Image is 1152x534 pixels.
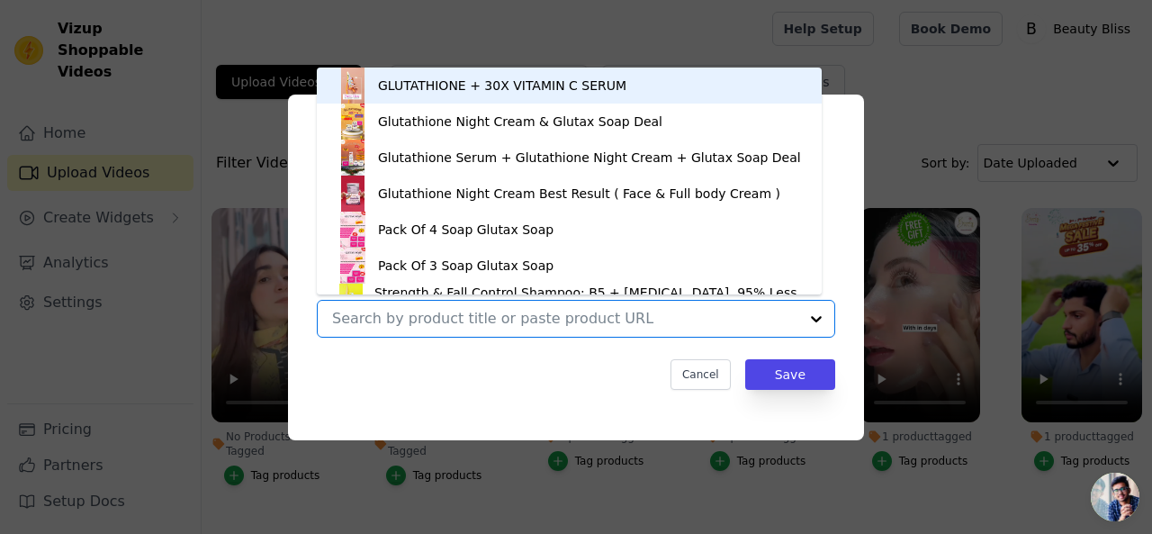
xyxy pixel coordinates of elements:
img: product thumbnail [335,140,371,176]
div: Glutathione Night Cream & Glutax Soap Deal [378,113,662,131]
div: Pack Of 4 Soap Glutax Soap [378,221,553,239]
div: Glutathione Night Cream Best Result ( Face & Full body Cream ) [378,185,780,203]
div: Pack Of 3 Soap Glutax Soap [378,257,553,275]
div: Strength & Fall Control Shampoo: B5 + [MEDICAL_DATA], 95% Less Hair Fall [374,284,804,320]
img: product thumbnail [335,104,371,140]
div: GLUTATHIONE + 30X VITAMIN C SERUM [378,77,626,95]
a: Open chat [1091,473,1139,521]
input: Search by product title or paste product URL [332,310,798,327]
img: product thumbnail [335,68,371,104]
img: product thumbnail [335,284,367,320]
button: Cancel [670,359,731,390]
img: product thumbnail [335,176,371,212]
div: Glutathione Serum + Glutathione Night Cream + Glutax Soap Deal [378,149,801,167]
img: product thumbnail [335,248,371,284]
button: Save [745,359,835,390]
img: product thumbnail [335,212,371,248]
